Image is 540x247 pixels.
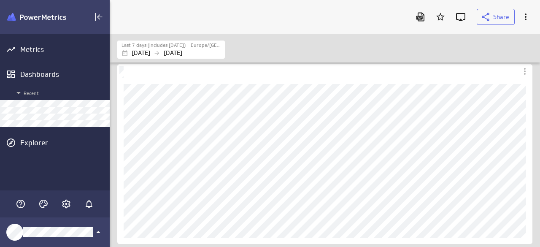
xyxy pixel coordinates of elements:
div: Notifications [82,197,96,211]
div: Aug 14 2025 to Aug 20 2025 Europe/Bucharest (GMT+3:00) [117,41,225,59]
div: Dashboard Widget [117,64,532,244]
svg: Account and settings [61,199,71,209]
div: Collapse [92,10,106,24]
div: Dashboard content with 4 widgets [110,62,540,247]
div: More actions [518,65,531,78]
label: Last 7 days (includes today) [121,42,186,49]
div: Metrics [20,45,108,54]
span: Recent [13,88,105,98]
label: Europe/[GEOGRAPHIC_DATA] [191,42,223,49]
div: Explorer [20,138,108,147]
div: Filters [117,40,532,59]
div: Help & PowerMetrics Assistant [13,197,28,211]
div: Last 7 days (includes [DATE])Europe/[GEOGRAPHIC_DATA][DATE][DATE] [117,41,225,59]
p: [DATE] [164,49,182,57]
div: Download as PDF [413,10,427,24]
svg: Themes [38,199,49,209]
span: Share [493,13,509,21]
button: Share [477,9,515,25]
div: Enter fullscreen mode [454,10,468,24]
div: Dashboards [20,70,108,79]
div: Add to Starred [433,10,448,24]
img: Klipfolio PowerMetrics Banner [7,13,66,21]
p: [DATE] [132,49,150,57]
div: Account and settings [59,197,73,211]
div: Themes [36,197,51,211]
div: More actions [518,10,533,24]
